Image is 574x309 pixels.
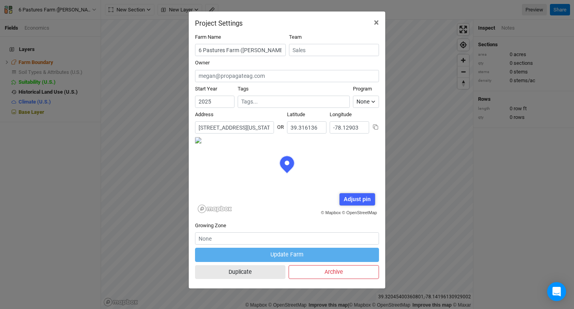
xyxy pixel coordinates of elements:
[287,111,305,118] label: Latitude
[195,121,274,134] input: Address (123 James St...)
[372,124,379,130] button: Copy
[356,98,370,106] div: None
[289,265,379,279] button: Archive
[340,193,375,205] div: Adjust pin
[195,232,379,245] input: None
[287,121,326,134] input: Latitude
[342,210,377,215] a: © OpenStreetMap
[330,111,352,118] label: Longitude
[374,17,379,28] span: ×
[195,96,234,108] input: Start Year
[547,282,566,301] div: Open Intercom Messenger
[353,96,379,108] button: None
[353,85,372,92] label: Program
[195,34,221,41] label: Farm Name
[289,34,302,41] label: Team
[368,11,385,34] button: Close
[195,59,210,66] label: Owner
[195,265,285,279] button: Duplicate
[195,111,214,118] label: Address
[195,70,379,82] input: megan@propagateag.com
[241,98,346,106] input: Tags...
[195,85,217,92] label: Start Year
[195,222,226,229] label: Growing Zone
[195,44,286,56] input: Project/Farm Name
[238,85,249,92] label: Tags
[195,19,243,27] h2: Project Settings
[289,44,379,56] input: Sales
[195,248,379,262] button: Update Farm
[197,204,232,213] a: Mapbox logo
[321,210,341,215] a: © Mapbox
[277,117,284,131] div: OR
[330,121,369,134] input: Longitude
